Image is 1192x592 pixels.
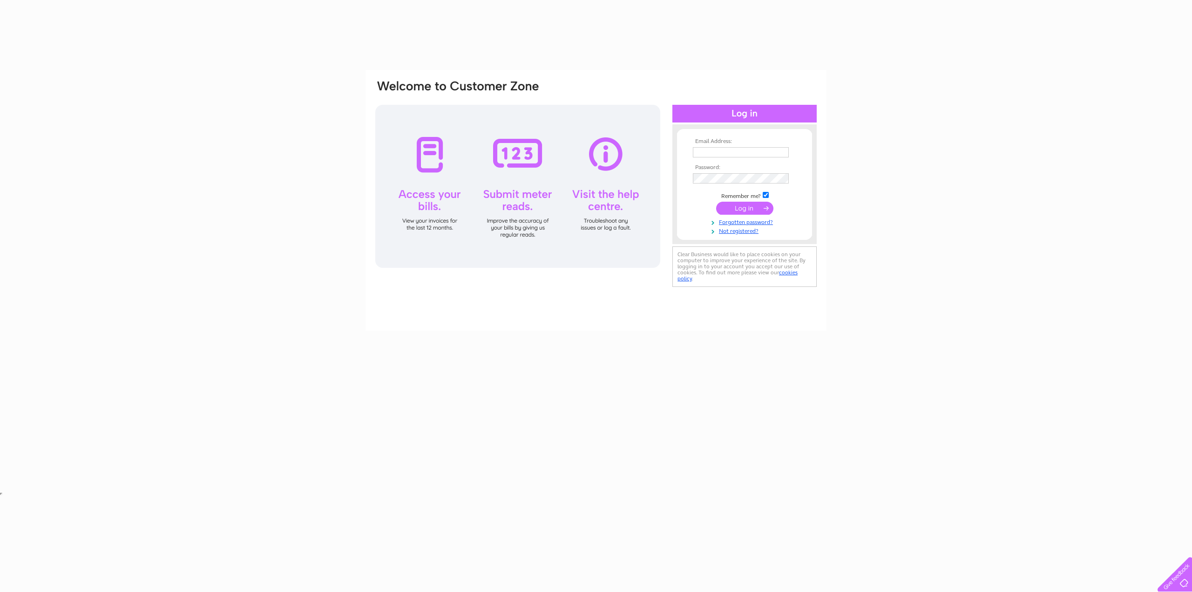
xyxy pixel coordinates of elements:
a: Not registered? [693,226,799,235]
th: Email Address: [691,138,799,145]
div: Clear Business would like to place cookies on your computer to improve your experience of the sit... [672,246,817,287]
th: Password: [691,164,799,171]
a: cookies policy [677,269,798,282]
a: Forgotten password? [693,217,799,226]
input: Submit [716,202,773,215]
td: Remember me? [691,191,799,200]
